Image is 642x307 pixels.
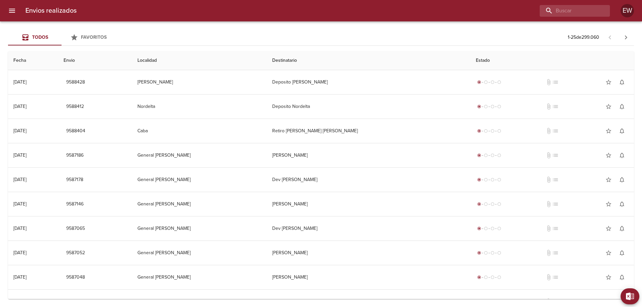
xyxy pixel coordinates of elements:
div: [DATE] [13,250,26,256]
span: radio_button_unchecked [497,129,501,133]
span: radio_button_unchecked [497,105,501,109]
button: 9587178 [64,174,86,186]
span: No tiene pedido asociado [552,274,559,281]
td: Deposito Nordelta [267,95,470,119]
span: radio_button_unchecked [497,80,501,84]
span: Pagina siguiente [618,29,634,45]
span: 9587052 [66,249,85,257]
button: Agregar a favoritos [602,124,615,138]
span: 9587146 [66,200,84,208]
span: star_border [605,128,612,134]
div: [DATE] [13,177,26,182]
div: Generado [476,225,503,232]
span: star_border [605,201,612,207]
span: 9588428 [66,78,85,87]
div: Generado [476,274,503,281]
span: radio_button_unchecked [497,226,501,231]
span: radio_button_unchecked [484,80,488,84]
td: General [PERSON_NAME] [132,143,267,167]
div: [DATE] [13,79,26,85]
td: General [PERSON_NAME] [132,192,267,216]
td: [PERSON_NAME] [267,192,470,216]
span: radio_button_checked [477,105,481,109]
span: No tiene documentos adjuntos [545,225,552,232]
td: [PERSON_NAME] [267,265,470,289]
span: No tiene pedido asociado [552,79,559,86]
button: menu [4,3,20,19]
span: No tiene documentos adjuntos [545,298,552,305]
div: [DATE] [13,225,26,231]
span: 9587178 [66,176,83,184]
div: Generado [476,201,503,207]
div: Generado [476,250,503,256]
span: No tiene documentos adjuntos [545,79,552,86]
div: Abrir información de usuario [621,4,634,17]
button: Agregar a favoritos [602,222,615,235]
span: Favoritos [81,34,107,40]
span: No tiene pedido asociado [552,152,559,159]
button: Activar notificaciones [615,75,629,89]
input: buscar [540,5,599,17]
span: star_border [605,79,612,86]
td: General [PERSON_NAME] [132,216,267,241]
span: radio_button_unchecked [484,275,488,279]
span: notifications_none [619,298,625,305]
span: radio_button_unchecked [484,105,488,109]
button: 9587048 [64,271,88,284]
div: Generado [476,79,503,86]
button: 9588428 [64,76,88,89]
span: radio_button_unchecked [491,202,495,206]
div: Generado [476,176,503,183]
div: Generado [476,103,503,110]
span: radio_button_checked [477,202,481,206]
span: notifications_none [619,250,625,256]
span: radio_button_unchecked [491,80,495,84]
td: [PERSON_NAME] [267,143,470,167]
span: radio_button_checked [477,275,481,279]
button: Activar notificaciones [615,271,629,284]
th: Envio [58,51,132,70]
button: Activar notificaciones [615,173,629,186]
span: radio_button_unchecked [491,129,495,133]
span: No tiene documentos adjuntos [545,274,552,281]
h6: Envios realizados [25,5,77,16]
button: Activar notificaciones [615,100,629,113]
span: radio_button_checked [477,153,481,157]
span: 9588412 [66,103,84,111]
span: notifications_none [619,152,625,159]
span: No tiene pedido asociado [552,225,559,232]
span: radio_button_unchecked [497,202,501,206]
span: No tiene pedido asociado [552,128,559,134]
td: Deposito [PERSON_NAME] [267,70,470,94]
span: 9587065 [66,224,85,233]
p: 1 - 25 de 299.060 [568,34,599,41]
td: General [PERSON_NAME] [132,241,267,265]
div: [DATE] [13,274,26,280]
div: Tabs Envios [8,29,115,45]
span: radio_button_checked [477,226,481,231]
span: radio_button_checked [477,129,481,133]
span: star_border [605,250,612,256]
th: Fecha [8,51,58,70]
span: No tiene documentos adjuntos [545,128,552,134]
span: notifications_none [619,176,625,183]
th: Estado [470,51,634,70]
div: [DATE] [13,152,26,158]
span: radio_button_checked [477,80,481,84]
button: 9587146 [64,198,86,210]
span: radio_button_unchecked [491,178,495,182]
td: [PERSON_NAME] [132,70,267,94]
button: Agregar a favoritos [602,197,615,211]
button: Activar notificaciones [615,222,629,235]
button: Agregar a favoritos [602,149,615,162]
button: Activar notificaciones [615,124,629,138]
td: Dev [PERSON_NAME] [267,216,470,241]
span: radio_button_checked [477,178,481,182]
span: Pagina anterior [602,34,618,40]
span: No tiene documentos adjuntos [545,152,552,159]
span: notifications_none [619,79,625,86]
div: Generado [476,152,503,159]
th: Localidad [132,51,267,70]
span: radio_button_unchecked [497,251,501,255]
button: 9588412 [64,101,87,113]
